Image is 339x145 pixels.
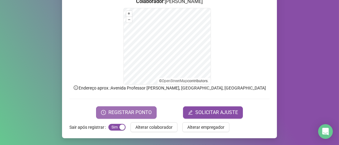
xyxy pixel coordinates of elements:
[182,122,229,132] button: Alterar empregador
[159,79,209,83] li: © contributors.
[318,124,333,139] div: Open Intercom Messenger
[131,122,177,132] button: Alterar colaborador
[69,85,270,91] p: Endereço aprox. : Avenida Professor [PERSON_NAME], [GEOGRAPHIC_DATA], [GEOGRAPHIC_DATA]
[108,109,152,116] span: REGISTRAR PONTO
[73,85,79,90] span: info-circle
[183,106,243,119] button: editSOLICITAR AJUSTE
[101,110,106,115] span: clock-circle
[96,106,157,119] button: REGISTRAR PONTO
[126,11,132,17] button: +
[162,79,188,83] a: OpenStreetMap
[69,122,108,132] label: Sair após registrar
[187,124,224,131] span: Alterar empregador
[135,124,173,131] span: Alterar colaborador
[188,110,193,115] span: edit
[195,109,238,116] span: SOLICITAR AJUSTE
[126,17,132,23] button: –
